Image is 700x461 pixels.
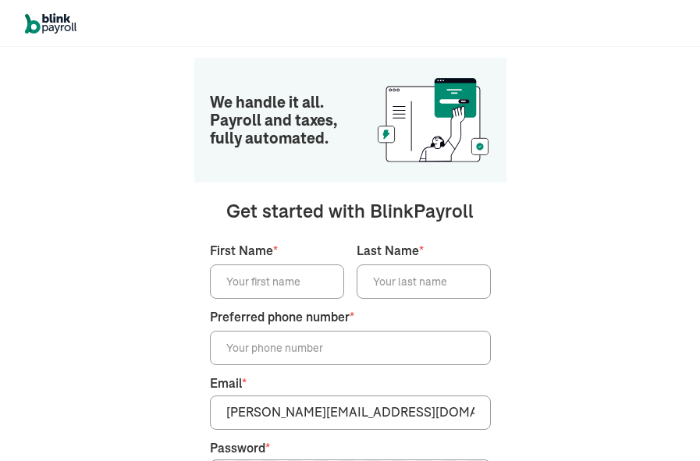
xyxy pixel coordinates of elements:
[210,395,491,430] input: Your email address
[210,331,491,365] input: Your phone number
[357,264,491,299] input: Your last name
[440,293,700,461] iframe: Chat Widget
[210,439,491,457] label: Password
[210,242,344,260] label: First Name
[210,264,344,299] input: Your first name
[378,71,489,169] img: illustration
[25,13,77,34] img: logo
[226,198,474,223] span: Get started with BlinkPayroll
[357,242,491,260] label: Last Name
[210,308,491,326] label: Preferred phone number
[210,374,491,392] label: Email
[210,94,346,147] span: We handle it all. Payroll and taxes, fully automated.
